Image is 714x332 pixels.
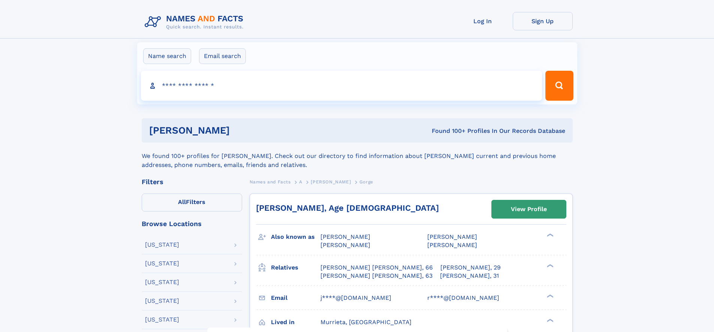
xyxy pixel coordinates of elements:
[320,272,433,280] a: [PERSON_NAME] [PERSON_NAME], 63
[143,48,191,64] label: Name search
[271,316,320,329] h3: Lived in
[145,298,179,304] div: [US_STATE]
[142,194,242,211] label: Filters
[142,220,242,227] div: Browse Locations
[141,71,542,101] input: search input
[299,179,302,185] span: A
[149,126,331,135] h1: [PERSON_NAME]
[440,264,501,272] a: [PERSON_NAME], 29
[545,233,554,238] div: ❯
[311,179,351,185] span: [PERSON_NAME]
[320,264,433,272] a: [PERSON_NAME] [PERSON_NAME], 66
[145,242,179,248] div: [US_STATE]
[331,127,565,135] div: Found 100+ Profiles In Our Records Database
[545,263,554,268] div: ❯
[427,241,477,249] span: [PERSON_NAME]
[427,233,477,240] span: [PERSON_NAME]
[320,233,370,240] span: [PERSON_NAME]
[145,317,179,323] div: [US_STATE]
[440,272,499,280] a: [PERSON_NAME], 31
[492,200,566,218] a: View Profile
[545,71,573,101] button: Search Button
[311,177,351,186] a: [PERSON_NAME]
[145,279,179,285] div: [US_STATE]
[142,179,242,185] div: Filters
[142,12,250,32] img: Logo Names and Facts
[320,319,412,326] span: Murrieta, [GEOGRAPHIC_DATA]
[271,292,320,304] h3: Email
[545,318,554,323] div: ❯
[199,48,246,64] label: Email search
[453,12,513,30] a: Log In
[511,201,547,218] div: View Profile
[299,177,302,186] a: A
[250,177,291,186] a: Names and Facts
[271,261,320,274] h3: Relatives
[545,293,554,298] div: ❯
[359,179,373,185] span: Gorge
[178,198,186,205] span: All
[256,203,439,213] a: [PERSON_NAME], Age [DEMOGRAPHIC_DATA]
[320,241,370,249] span: [PERSON_NAME]
[513,12,573,30] a: Sign Up
[145,261,179,266] div: [US_STATE]
[271,231,320,243] h3: Also known as
[142,143,573,170] div: We found 100+ profiles for [PERSON_NAME]. Check out our directory to find information about [PERS...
